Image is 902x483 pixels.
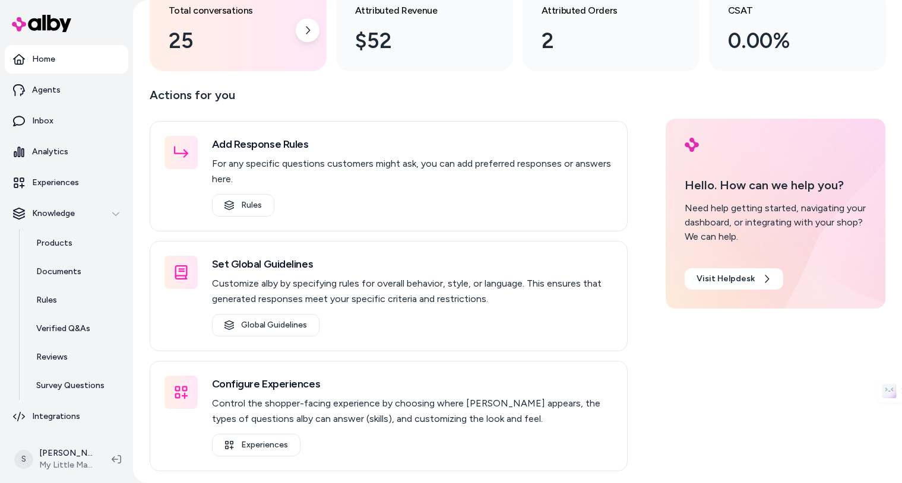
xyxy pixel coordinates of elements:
p: [PERSON_NAME] [39,447,93,459]
a: Home [5,45,128,74]
a: Survey Questions [24,371,128,400]
a: Agents [5,76,128,104]
h3: Attributed Orders [542,4,662,18]
h3: Add Response Rules [212,136,613,152]
div: 2 [542,25,662,57]
div: Need help getting started, navigating your dashboard, or integrating with your shop? We can help. [685,201,867,244]
a: Rules [212,194,274,217]
p: Documents [36,266,81,278]
span: S [14,450,33,469]
img: alby Logo [685,138,699,152]
h3: Configure Experiences [212,376,613,392]
button: S[PERSON_NAME]My Little Magic Shop [7,440,102,478]
p: Agents [32,84,61,96]
a: Analytics [5,138,128,166]
a: Visit Helpdesk [685,268,783,290]
p: Products [36,237,72,249]
h3: Total conversations [169,4,289,18]
div: $52 [355,25,475,57]
h3: Set Global Guidelines [212,256,613,272]
p: Control the shopper-facing experience by choosing where [PERSON_NAME] appears, the types of quest... [212,396,613,427]
p: Experiences [32,177,79,189]
div: 0.00% [728,25,848,57]
a: Experiences [212,434,300,456]
p: Inbox [32,115,53,127]
a: Integrations [5,402,128,431]
a: Inbox [5,107,128,135]
p: Reviews [36,351,68,363]
p: Analytics [32,146,68,158]
a: Products [24,229,128,258]
button: Knowledge [5,199,128,228]
a: Rules [24,286,128,314]
a: Reviews [24,343,128,371]
p: Verified Q&As [36,323,90,335]
span: My Little Magic Shop [39,459,93,471]
a: Global Guidelines [212,314,319,336]
div: 25 [169,25,289,57]
p: Hello. How can we help you? [685,176,867,194]
a: Experiences [5,169,128,197]
p: Home [32,53,55,65]
h3: Attributed Revenue [355,4,475,18]
p: For any specific questions customers might ask, you can add preferred responses or answers here. [212,156,613,187]
p: Integrations [32,411,80,422]
p: Rules [36,294,57,306]
a: Documents [24,258,128,286]
h3: CSAT [728,4,848,18]
img: alby Logo [12,15,71,32]
a: Verified Q&As [24,314,128,343]
p: Customize alby by specifying rules for overall behavior, style, or language. This ensures that ge... [212,276,613,307]
p: Survey Questions [36,380,105,392]
p: Knowledge [32,208,75,220]
p: Actions for you [150,85,628,114]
